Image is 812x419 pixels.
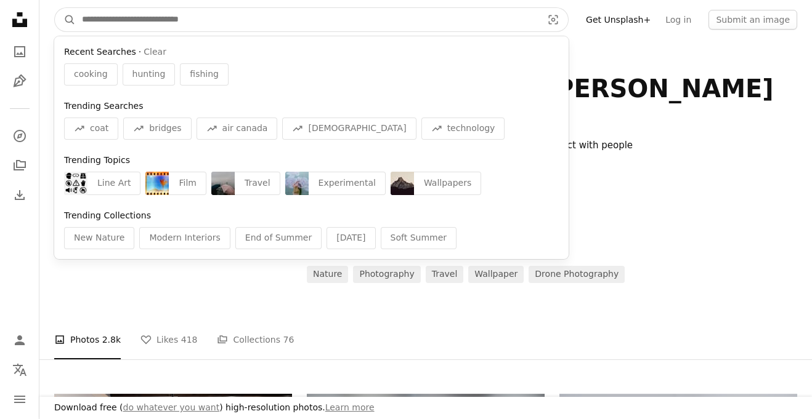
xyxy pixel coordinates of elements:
[283,333,294,346] span: 76
[144,46,166,58] button: Clear
[538,8,568,31] button: Visual search
[54,7,569,32] form: Find visuals sitewide
[64,172,87,195] img: vector-1755805895395-1b9e19929ee7
[325,402,375,412] a: Learn more
[140,320,197,359] a: Likes 418
[381,227,457,249] div: Soft Summer
[308,122,406,135] span: [DEMOGRAPHIC_DATA]
[222,122,268,135] span: air canada
[64,210,151,220] span: Trending Collections
[529,266,625,283] a: Drone Photography
[64,155,130,165] span: Trending Topics
[7,124,32,148] a: Explore
[307,74,774,103] div: [PERSON_NAME] [PERSON_NAME]
[468,266,524,283] a: Wallpaper
[579,10,658,30] a: Get Unsplash+
[64,46,136,58] span: Recent Searches
[181,333,198,346] span: 418
[123,402,220,412] a: do whatever you want
[90,122,108,135] span: coat
[190,68,219,81] span: fishing
[7,39,32,64] a: Photos
[132,68,166,81] span: hunting
[285,172,309,195] img: premium_photo-1755890950394-d560a489a3c6
[211,172,235,195] img: premium_photo-1756177506526-26fb2a726f4a
[87,172,140,195] div: Line Art
[139,227,230,249] div: Modern Interiors
[353,266,420,283] a: Photography
[217,320,294,359] a: Collections 76
[391,172,414,195] img: premium_photo-1700558685040-a75735b86bb7
[447,122,495,135] span: technology
[307,266,348,283] a: nature
[7,153,32,178] a: Collections
[74,68,108,81] span: cooking
[708,10,797,30] button: Submit an image
[309,172,386,195] div: Experimental
[327,227,375,249] div: [DATE]
[658,10,699,30] a: Log in
[64,46,559,58] div: ·
[149,122,181,135] span: bridges
[7,387,32,412] button: Menu
[7,328,32,353] a: Log in / Sign up
[414,172,481,195] div: Wallpapers
[145,172,169,195] img: premium_photo-1698585173008-5dbb55374918
[54,402,375,414] h3: Download free ( ) high-resolution photos.
[7,183,32,207] a: Download History
[7,7,32,34] a: Home — Unsplash
[169,172,206,195] div: Film
[7,357,32,382] button: Language
[235,172,280,195] div: Travel
[7,69,32,94] a: Illustrations
[64,101,143,111] span: Trending Searches
[235,227,322,249] div: End of Summer
[55,8,76,31] button: Search Unsplash
[426,266,464,283] a: travel
[64,227,134,249] div: New Nature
